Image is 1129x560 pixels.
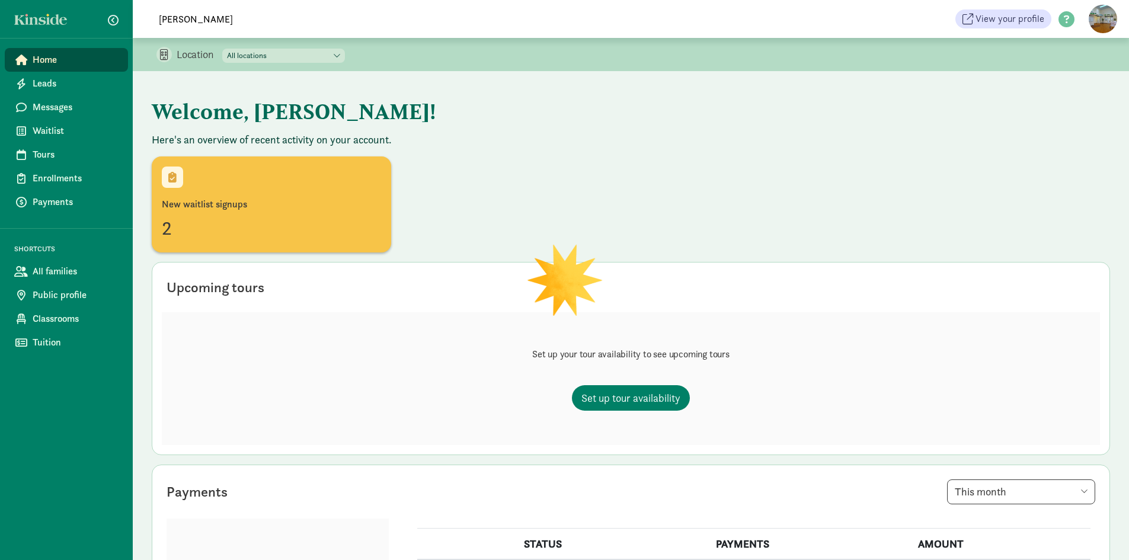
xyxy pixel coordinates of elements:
a: Classrooms [5,307,128,331]
span: Classrooms [33,312,119,326]
a: Tuition [5,331,128,354]
a: All families [5,260,128,283]
span: Leads [33,76,119,91]
span: Home [33,53,119,67]
span: Messages [33,100,119,114]
div: Payments [167,481,228,503]
a: Enrollments [5,167,128,190]
th: AMOUNT [911,529,1090,560]
h1: Welcome, [PERSON_NAME]! [152,90,738,133]
a: Waitlist [5,119,128,143]
a: Messages [5,95,128,119]
a: Home [5,48,128,72]
div: New waitlist signups [162,197,381,212]
p: Set up your tour availability to see upcoming tours [532,347,730,361]
span: Public profile [33,288,119,302]
span: View your profile [976,12,1044,26]
span: All families [33,264,119,279]
span: Payments [33,195,119,209]
span: Enrollments [33,171,119,185]
div: 2 [162,214,381,242]
span: Tuition [33,335,119,350]
span: Waitlist [33,124,119,138]
p: Here's an overview of recent activity on your account. [152,133,1110,147]
a: Public profile [5,283,128,307]
p: Location [177,47,222,62]
div: Upcoming tours [167,277,264,298]
iframe: Chat Widget [1070,503,1129,560]
a: Leads [5,72,128,95]
th: PAYMENTS [709,529,911,560]
input: Search for a family, child or location [152,7,484,31]
a: Tours [5,143,128,167]
th: STATUS [517,529,709,560]
a: Payments [5,190,128,214]
span: Tours [33,148,119,162]
span: Set up tour availability [581,390,680,406]
a: View your profile [955,9,1051,28]
a: New waitlist signups2 [152,156,391,252]
a: Set up tour availability [572,385,690,411]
